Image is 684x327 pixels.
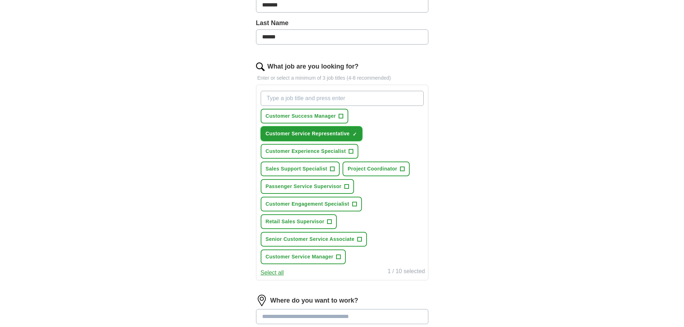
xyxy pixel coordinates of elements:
[266,200,349,208] span: Customer Engagement Specialist
[266,148,346,155] span: Customer Experience Specialist
[266,253,334,261] span: Customer Service Manager
[348,165,397,173] span: Project Coordinator
[387,267,425,277] div: 1 / 10 selected
[261,179,354,194] button: Passenger Service Supervisor
[261,91,424,106] input: Type a job title and press enter
[256,18,428,28] label: Last Name
[256,74,428,82] p: Enter or select a minimum of 3 job titles (4-8 recommended)
[261,232,367,247] button: Senior Customer Service Associate
[261,197,362,211] button: Customer Engagement Specialist
[261,249,346,264] button: Customer Service Manager
[261,126,362,141] button: Customer Service Representative✓
[261,109,349,123] button: Customer Success Manager
[261,162,340,176] button: Sales Support Specialist
[256,295,267,306] img: location.png
[270,296,358,305] label: Where do you want to work?
[353,131,357,137] span: ✓
[266,165,327,173] span: Sales Support Specialist
[343,162,410,176] button: Project Coordinator
[266,130,350,137] span: Customer Service Representative
[266,112,336,120] span: Customer Success Manager
[261,214,337,229] button: Retail Sales Supervisor
[266,218,325,225] span: Retail Sales Supervisor
[266,235,355,243] span: Senior Customer Service Associate
[261,268,284,277] button: Select all
[267,62,359,71] label: What job are you looking for?
[266,183,341,190] span: Passenger Service Supervisor
[261,144,359,159] button: Customer Experience Specialist
[256,62,265,71] img: search.png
